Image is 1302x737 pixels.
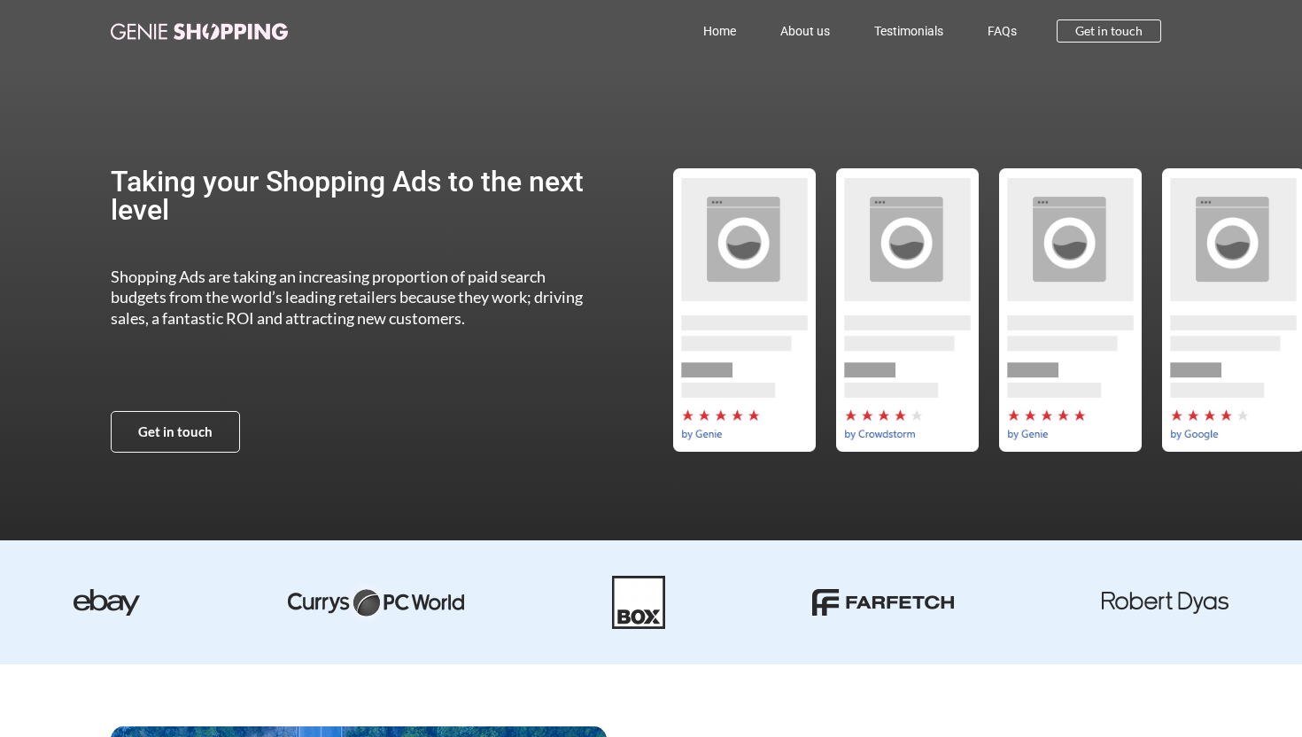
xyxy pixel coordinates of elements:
[111,23,288,40] img: genie-shopping-logo
[111,267,583,328] span: Shopping Ads are taking an increasing proportion of paid search budgets from the world’s leading ...
[663,168,825,452] div: 1 / 5
[825,168,988,452] div: 2 / 5
[612,576,665,629] img: Box-01
[74,589,140,616] img: ebay-dark
[138,425,213,438] span: Get in touch
[663,168,825,452] div: by-genie
[852,11,965,51] a: Testimonials
[1057,19,1161,43] a: Get in touch
[758,11,852,51] a: About us
[366,11,1039,51] nav: Menu
[988,168,1151,452] div: by-genie
[111,411,240,453] a: Get in touch
[988,168,1151,452] div: 3 / 5
[1075,25,1143,37] span: Get in touch
[111,167,601,224] h2: Taking your Shopping Ads to the next level
[812,589,954,616] img: farfetch-01
[681,11,758,51] a: Home
[965,11,1039,51] a: FAQs
[1102,592,1228,614] img: robert dyas
[825,168,988,452] div: by-crowdstorm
